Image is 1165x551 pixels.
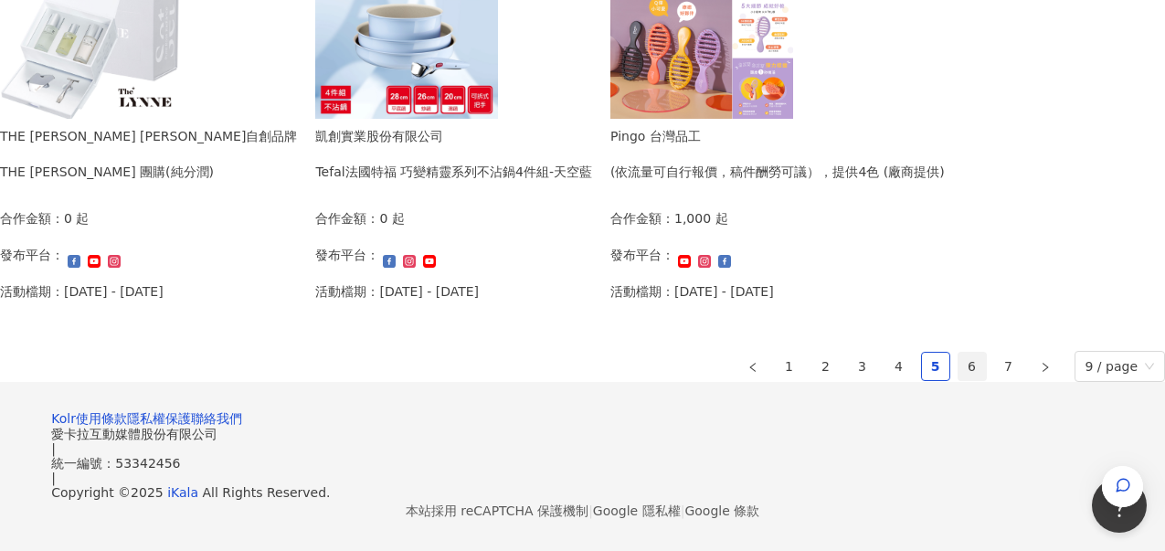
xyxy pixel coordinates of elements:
div: 凱創實業股份有限公司 [315,126,592,146]
p: 活動檔期：[DATE] - [DATE] [315,281,479,302]
li: 5 [921,352,950,381]
span: 本站採用 reCAPTCHA 保護機制 [406,500,759,522]
li: Next Page [1031,352,1060,381]
span: | [588,503,593,518]
div: (依流量可自行報價，稿件酬勞可議），提供4色 (廠商提供) [610,162,945,182]
div: Pingo 台灣品工 [610,126,945,146]
a: Kolr [51,411,76,426]
iframe: Help Scout Beacon - Open [1092,478,1147,533]
li: 7 [994,352,1023,381]
span: left [747,362,758,373]
p: 合作金額： [610,208,674,228]
span: | [51,471,56,485]
p: 活動檔期：[DATE] - [DATE] [610,281,774,302]
p: 1,000 起 [674,208,728,228]
li: 1 [775,352,804,381]
div: 愛卡拉互動媒體股份有限公司 [51,427,1114,441]
li: 2 [811,352,841,381]
button: left [738,352,768,381]
p: 合作金額： [315,208,379,228]
li: 3 [848,352,877,381]
a: 3 [849,353,876,380]
button: right [1031,352,1060,381]
span: 9 / page [1086,352,1155,381]
li: Previous Page [738,352,768,381]
a: iKala [167,485,198,500]
a: 4 [885,353,913,380]
a: 隱私權保護 [127,411,191,426]
li: 4 [884,352,914,381]
span: | [51,441,56,456]
a: 7 [995,353,1022,380]
div: 統一編號：53342456 [51,456,1114,471]
a: 使用條款 [76,411,127,426]
a: 5 [922,353,949,380]
span: | [681,503,685,518]
p: 發布平台： [610,245,674,265]
a: 1 [776,353,803,380]
a: Google 隱私權 [593,503,681,518]
a: Google 條款 [684,503,759,518]
a: 2 [812,353,840,380]
a: 6 [958,353,986,380]
a: 聯絡我們 [191,411,242,426]
div: Tefal法國特福 巧變精靈系列不沾鍋4件組-天空藍 [315,162,592,182]
p: 0 起 [64,208,89,228]
li: 6 [958,352,987,381]
p: 0 起 [379,208,404,228]
span: right [1040,362,1051,373]
div: Copyright © 2025 All Rights Reserved. [51,485,1114,500]
p: 發布平台： [315,245,379,265]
